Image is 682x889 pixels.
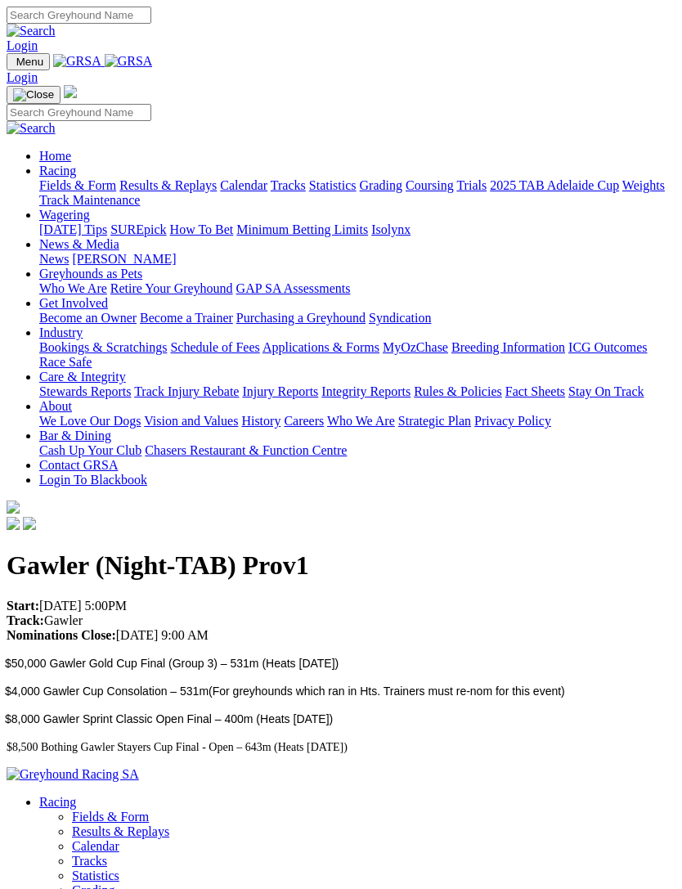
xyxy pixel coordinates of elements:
a: Isolynx [371,222,411,236]
p: [DATE] 5:00PM Gawler [DATE] 9:00 AM [7,599,675,643]
img: Search [7,121,56,136]
a: MyOzChase [383,340,448,354]
a: Coursing [406,178,454,192]
a: Get Involved [39,296,108,310]
input: Search [7,7,151,24]
a: Applications & Forms [262,340,379,354]
button: Toggle navigation [7,86,61,104]
img: GRSA [53,54,101,69]
a: Home [39,149,71,163]
span: $8,000 Gawler Sprint Classic Open Final – 400m (Heats [DATE]) [5,712,333,725]
div: Bar & Dining [39,443,675,458]
a: Results & Replays [72,824,169,838]
a: Login To Blackbook [39,473,147,487]
a: 2025 TAB Adelaide Cup [490,178,619,192]
a: How To Bet [170,222,234,236]
div: About [39,414,675,429]
strong: Track: [7,613,44,627]
strong: Start: [7,599,39,613]
a: Minimum Betting Limits [236,222,368,236]
a: Stay On Track [568,384,644,398]
a: Integrity Reports [321,384,411,398]
a: Track Maintenance [39,193,140,207]
input: Search [7,104,151,121]
a: Cash Up Your Club [39,443,141,457]
a: Race Safe [39,355,92,369]
a: Tracks [72,854,107,868]
a: History [241,414,280,428]
a: News [39,252,69,266]
a: Login [7,70,38,84]
a: Weights [622,178,665,192]
img: logo-grsa-white.png [64,85,77,98]
a: Chasers Restaurant & Function Centre [145,443,347,457]
a: Wagering [39,208,90,222]
a: Rules & Policies [414,384,502,398]
a: Strategic Plan [398,414,471,428]
a: ICG Outcomes [568,340,647,354]
div: Get Involved [39,311,675,326]
a: Schedule of Fees [170,340,259,354]
a: Calendar [72,839,119,853]
a: Fields & Form [72,810,149,824]
a: Fields & Form [39,178,116,192]
a: We Love Our Dogs [39,414,141,428]
a: Syndication [369,311,431,325]
img: facebook.svg [7,517,20,530]
a: Who We Are [327,414,395,428]
a: Greyhounds as Pets [39,267,142,281]
a: Racing [39,164,76,177]
a: Results & Replays [119,178,217,192]
a: Vision and Values [144,414,238,428]
img: logo-grsa-white.png [7,501,20,514]
a: Retire Your Greyhound [110,281,233,295]
a: Grading [360,178,402,192]
a: Login [7,38,38,52]
a: Contact GRSA [39,458,118,472]
span: $4,000 Gawler Cup Consolation – 531m [5,685,209,698]
span: $50,000 Gawler Gold Cup Final (Group 3) – 531m (Heats [DATE]) [5,657,339,670]
a: [PERSON_NAME] [72,252,176,266]
a: Purchasing a Greyhound [236,311,366,325]
a: Injury Reports [242,384,318,398]
a: Privacy Policy [474,414,551,428]
a: Stewards Reports [39,384,131,398]
a: Careers [284,414,324,428]
span: (For greyhounds which ran in Hts. Trainers must re-nom for this event) [209,685,565,698]
a: SUREpick [110,222,166,236]
a: Who We Are [39,281,107,295]
span: Menu [16,56,43,68]
a: Breeding Information [451,340,565,354]
a: Care & Integrity [39,370,126,384]
a: Fact Sheets [505,384,565,398]
img: twitter.svg [23,517,36,530]
a: Tracks [271,178,306,192]
a: News & Media [39,237,119,251]
a: About [39,399,72,413]
div: Care & Integrity [39,384,675,399]
a: Industry [39,326,83,339]
div: Wagering [39,222,675,237]
img: Close [13,88,54,101]
a: Track Injury Rebate [134,384,239,398]
div: Racing [39,178,675,208]
a: Bookings & Scratchings [39,340,167,354]
a: Racing [39,795,76,809]
span: $8,500 Bothing Gawler Stayers Cup Final - Open – 643m (Heats [DATE]) [7,741,348,753]
a: Statistics [72,869,119,882]
a: [DATE] Tips [39,222,107,236]
img: GRSA [105,54,153,69]
a: GAP SA Assessments [236,281,351,295]
a: Become a Trainer [140,311,233,325]
div: Greyhounds as Pets [39,281,675,296]
div: Industry [39,340,675,370]
a: Calendar [220,178,267,192]
div: News & Media [39,252,675,267]
a: Become an Owner [39,311,137,325]
button: Toggle navigation [7,53,50,70]
h1: Gawler (Night-TAB) Prov1 [7,550,675,581]
a: Statistics [309,178,357,192]
a: Trials [456,178,487,192]
a: Bar & Dining [39,429,111,442]
img: Search [7,24,56,38]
